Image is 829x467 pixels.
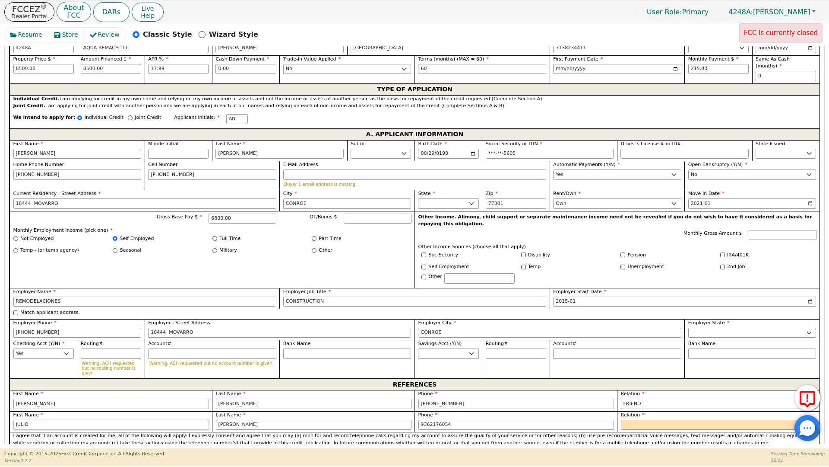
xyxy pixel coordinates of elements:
[13,328,142,338] input: 303-867-5309 x104
[13,412,44,418] span: First Name
[148,64,209,74] input: xx.xx%
[319,235,342,243] label: Part Time
[688,198,816,209] input: YYYY-MM-DD
[13,289,56,294] span: Employer Name
[120,247,142,254] label: Seasonal
[20,235,54,243] label: Not Employed
[13,96,816,103] div: I am applying for credit in my own name and relying on my own income or assets and not the income...
[13,96,60,102] strong: Individual Credit.
[756,141,785,147] span: State Issued
[13,227,411,234] p: Monthly Employment Income (pick one)
[647,8,682,16] span: User Role :
[638,3,717,20] a: User Role:Primary
[418,412,438,418] span: Phone
[310,214,337,220] span: OT/Bonus $
[81,341,103,346] span: Routing#
[215,56,269,62] span: Cash Down Payment
[13,341,65,346] span: Checking Acct (Y/N)
[486,141,542,147] span: Social Security or ITIN
[120,235,154,243] label: Self Employed
[494,96,540,102] u: Complete Section A
[93,2,130,22] button: DARs
[148,341,171,346] span: Account#
[13,162,64,167] span: Home Phone Number
[620,253,625,257] input: Y/N
[13,103,45,109] strong: Joint Credit.
[486,149,614,159] input: 000-00-0000
[528,263,541,271] label: Temp
[57,2,91,22] a: AboutFCC
[418,141,447,147] span: Birth Date
[20,309,80,317] label: Match applicant address.
[13,114,76,128] span: We intend to apply for:
[443,103,502,109] u: Complete Sections A & B
[319,247,332,254] label: Other
[756,71,816,81] input: 0
[756,56,790,69] span: Same As Cash (months)
[84,28,126,42] button: Review
[719,5,825,19] button: 4248A:[PERSON_NAME]
[63,4,84,11] p: About
[283,289,331,294] span: Employer Job Title
[48,28,85,42] button: Store
[85,114,123,122] p: Individual Credit
[11,13,47,19] p: Dealer Portal
[418,191,435,196] span: State
[13,391,44,397] span: First Name
[727,252,749,259] label: IRA/401K
[620,265,625,269] input: Y/N
[421,253,426,257] input: Y/N
[418,149,478,159] input: YYYY-MM-DD
[727,263,745,271] label: 2nd Job
[143,29,192,40] p: Classic Style
[13,102,816,110] div: I am applying for joint credit with another person and we are applying in each of our names and r...
[720,265,725,269] input: Y/N
[284,182,545,187] p: Buyer 1 email address is missing.
[553,64,681,74] input: YYYY-MM-DD
[4,2,54,22] button: FCCEZ®Dealer Portal
[521,265,526,269] input: Y/N
[683,230,742,236] span: Monthly Gross Amount $
[11,5,47,13] p: FCCEZ
[486,198,546,209] input: 90210
[219,247,237,254] label: Military
[148,162,177,167] span: Cell Number
[157,214,202,220] span: Gross Base Pay $
[351,141,364,147] span: Suffix
[418,399,614,409] input: 303-867-5309 x104
[63,12,84,19] p: FCC
[628,252,646,259] label: Pension
[148,170,276,180] input: 303-867-5309 x104
[429,273,442,281] label: Other
[728,8,753,16] span: 4248A:
[688,191,725,196] span: Move-in Date
[621,412,645,418] span: Relation
[429,263,469,271] label: Self Employment
[628,263,664,271] label: Unemployment
[393,379,437,390] span: REFERENCES
[366,129,463,140] span: A. APPLICANT INFORMATION
[20,247,79,254] label: Temp - (or temp agency)
[283,162,318,167] span: E-Mail Address
[174,115,220,120] span: Applicant Initials:
[132,3,164,22] button: LiveHelp
[620,141,681,147] span: Driver’s License # or ID#
[216,391,246,397] span: Last Name
[98,30,120,39] span: Review
[13,320,57,326] span: Employer Phone
[688,64,749,74] input: Hint: 215.80
[4,451,165,458] p: Copyright © 2015- 2025 First Credit Corporation.
[283,56,341,62] span: Trade-in Value Applied
[62,30,78,39] span: Store
[771,457,825,464] p: 52:51
[135,114,161,122] p: Joint Credit
[148,320,210,326] span: Employer - Street Address
[13,170,142,180] input: 303-867-5309 x104
[148,56,168,62] span: APR %
[728,8,810,16] span: [PERSON_NAME]
[219,235,240,243] label: Full Time
[688,162,747,167] span: Open Bankruptcy (Y/N)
